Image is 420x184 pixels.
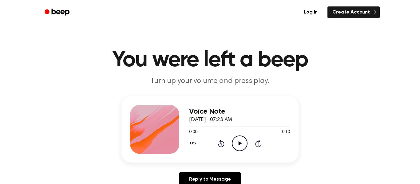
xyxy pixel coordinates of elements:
h1: You were left a beep [53,49,367,71]
span: [DATE] · 07:23 AM [189,117,232,123]
h3: Voice Note [189,108,290,116]
p: Turn up your volume and press play. [92,76,328,86]
a: Log in [298,5,324,19]
a: Create Account [327,6,380,18]
span: 0:10 [282,129,290,135]
a: Beep [40,6,75,18]
button: 1.0x [189,138,198,149]
span: 0:00 [189,129,197,135]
